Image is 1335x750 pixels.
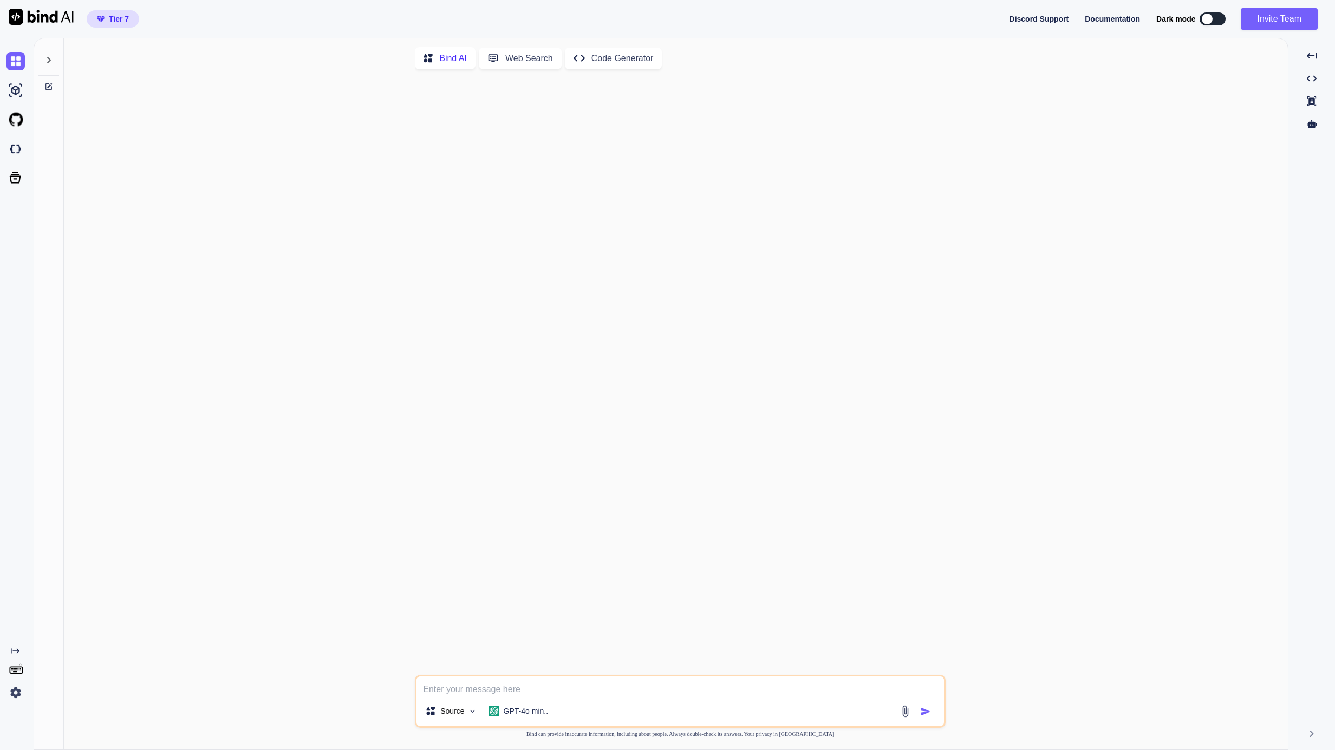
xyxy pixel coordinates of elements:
[87,10,140,28] button: premiumTier 7
[415,730,946,738] p: Bind can provide inaccurate information, including about people. Always double-check its answers....
[1001,14,1063,25] button: Discord Support
[1079,15,1136,24] span: Documentation
[97,16,105,22] img: premium
[439,52,468,65] p: Bind AI
[9,9,74,25] img: Bind AI
[109,14,130,24] span: Tier 7
[1079,14,1136,25] button: Documentation
[507,52,556,65] p: Web Search
[1001,15,1063,24] span: Discord Support
[6,110,25,129] img: githubLight
[440,706,465,716] p: Source
[920,706,931,717] img: icon
[504,706,550,716] p: GPT-4o min..
[899,705,911,718] img: attachment
[595,52,660,65] p: Code Generator
[6,52,25,70] img: chat
[6,140,25,158] img: darkCloudIdeIcon
[6,683,25,702] img: settings
[6,81,25,100] img: ai-studio
[1152,14,1193,24] span: Dark mode
[468,707,478,716] img: Pick Models
[1239,8,1318,30] button: Invite Team
[489,706,500,716] img: GPT-4o mini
